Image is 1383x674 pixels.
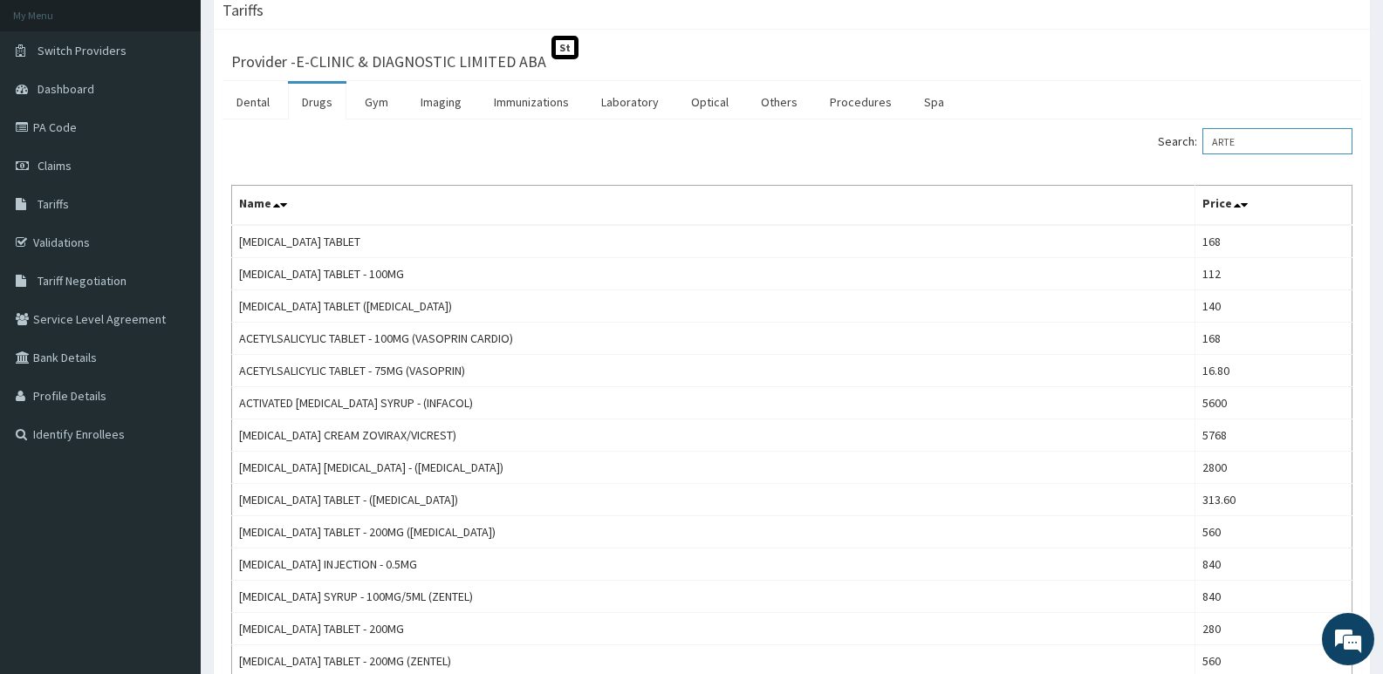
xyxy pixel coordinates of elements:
td: 840 [1195,548,1352,581]
td: 2800 [1195,452,1352,484]
td: 5768 [1195,419,1352,452]
th: Name [232,186,1195,226]
a: Others [747,84,811,120]
td: [MEDICAL_DATA] CREAM ZOVIRAX/VICREST) [232,419,1195,452]
span: St [551,36,579,59]
td: [MEDICAL_DATA] TABLET - ([MEDICAL_DATA]) [232,484,1195,516]
td: [MEDICAL_DATA] TABLET - 200MG [232,613,1195,645]
td: [MEDICAL_DATA] SYRUP - 100MG/5ML (ZENTEL) [232,581,1195,613]
th: Price [1195,186,1352,226]
img: d_794563401_company_1708531726252_794563401 [32,87,71,131]
td: 560 [1195,516,1352,548]
td: 313.60 [1195,484,1352,516]
td: [MEDICAL_DATA] TABLET - 200MG ([MEDICAL_DATA]) [232,516,1195,548]
span: We're online! [101,220,241,396]
a: Optical [677,84,743,120]
td: 168 [1195,323,1352,355]
a: Imaging [407,84,476,120]
td: [MEDICAL_DATA] [MEDICAL_DATA] - ([MEDICAL_DATA]) [232,452,1195,484]
td: 280 [1195,613,1352,645]
textarea: Type your message and hit 'Enter' [9,476,332,537]
span: Dashboard [38,81,94,97]
td: 840 [1195,581,1352,613]
input: Search: [1202,128,1352,154]
td: 140 [1195,290,1352,323]
h3: Provider - E-CLINIC & DIAGNOSTIC LIMITED ABA [231,54,546,70]
span: Tariff Negotiation [38,273,127,289]
td: 16.80 [1195,355,1352,387]
a: Laboratory [587,84,673,120]
td: [MEDICAL_DATA] TABLET - 100MG [232,258,1195,290]
td: 112 [1195,258,1352,290]
td: ACTIVATED [MEDICAL_DATA] SYRUP - (INFACOL) [232,387,1195,419]
span: Switch Providers [38,43,127,58]
h3: Tariffs [223,3,264,18]
td: [MEDICAL_DATA] TABLET ([MEDICAL_DATA]) [232,290,1195,323]
a: Spa [910,84,958,120]
td: 5600 [1195,387,1352,419]
div: Minimize live chat window [286,9,328,51]
a: Procedures [816,84,906,120]
a: Gym [351,84,402,120]
label: Search: [1158,128,1352,154]
td: 168 [1195,225,1352,258]
td: ACETYLSALICYLIC TABLET - 100MG (VASOPRIN CARDIO) [232,323,1195,355]
span: Claims [38,158,72,174]
a: Dental [223,84,284,120]
td: [MEDICAL_DATA] INJECTION - 0.5MG [232,548,1195,581]
span: Tariffs [38,196,69,212]
td: ACETYLSALICYLIC TABLET - 75MG (VASOPRIN) [232,355,1195,387]
div: Chat with us now [91,98,293,120]
a: Immunizations [480,84,583,120]
td: [MEDICAL_DATA] TABLET [232,225,1195,258]
a: Drugs [288,84,346,120]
